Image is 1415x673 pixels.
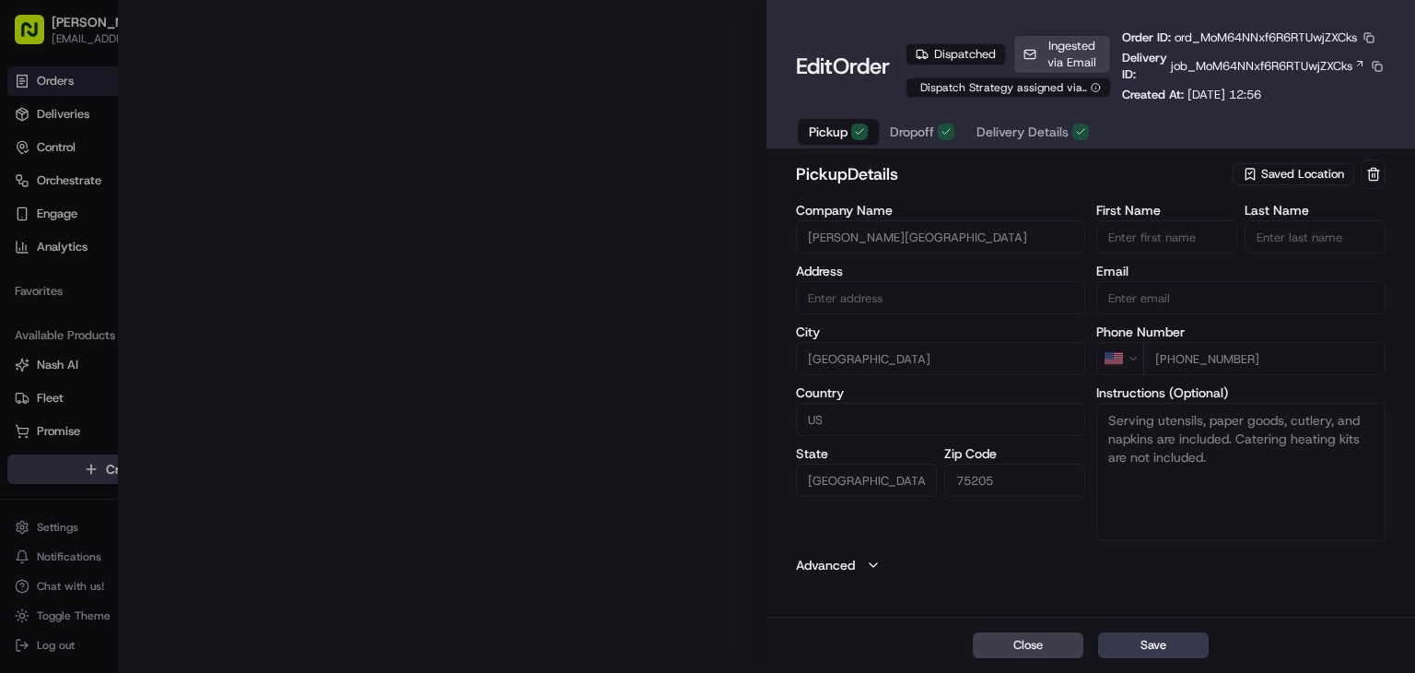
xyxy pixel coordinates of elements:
[1261,166,1344,183] span: Saved Location
[1187,87,1261,102] span: [DATE] 12:56
[18,317,48,347] img: Snider Plaza
[11,404,148,437] a: 📗Knowledge Base
[1098,632,1209,658] button: Save
[1122,87,1261,103] p: Created At:
[18,175,52,208] img: 1736555255976-a54dd68f-1ca7-489b-9aae-adbdc363a1c4
[37,286,52,301] img: 1736555255976-a54dd68f-1ca7-489b-9aae-adbdc363a1c4
[796,556,1386,574] button: Advanced
[796,556,855,574] label: Advanced
[809,123,848,141] span: Pickup
[796,342,1085,375] input: Enter city
[18,413,33,428] div: 📗
[796,403,1085,436] input: Enter country
[1096,325,1386,338] label: Phone Number
[1245,204,1386,217] label: Last Name
[1096,265,1386,277] label: Email
[796,386,1085,399] label: Country
[183,456,223,470] span: Pylon
[796,265,1085,277] label: Address
[83,175,302,194] div: Start new chat
[796,204,1085,217] label: Company Name
[890,123,934,141] span: Dropoff
[796,325,1085,338] label: City
[156,413,170,428] div: 💻
[18,267,48,297] img: Liam S.
[83,194,253,208] div: We're available if you need us!
[1096,204,1237,217] label: First Name
[163,285,201,300] span: [DATE]
[57,285,149,300] span: [PERSON_NAME]
[796,220,1085,254] input: Enter company name
[37,411,141,430] span: Knowledge Base
[313,181,335,203] button: Start new chat
[57,335,251,349] span: [PERSON_NAME][GEOGRAPHIC_DATA]
[1171,58,1352,75] span: job_MoM64NNxf6R6RTUwjZXCks
[1096,220,1237,254] input: Enter first name
[906,43,1006,65] div: Dispatched
[1171,58,1365,75] a: job_MoM64NNxf6R6RTUwjZXCks
[1096,403,1386,541] textarea: Serving utensils, paper goods, cutlery, and napkins are included. Catering heating kits are not i...
[18,18,55,54] img: Nash
[18,239,123,254] div: Past conversations
[254,335,261,349] span: •
[1096,386,1386,399] label: Instructions (Optional)
[833,52,890,81] span: Order
[39,175,72,208] img: 1738778727109-b901c2ba-d612-49f7-a14d-d897ce62d23f
[916,80,1087,95] span: Dispatch Strategy assigned via Automation
[796,281,1085,314] input: 6800 Snider Plaza, Dallas, TX 75205, USA
[944,464,1085,497] input: Enter zip code
[18,73,335,102] p: Welcome 👋
[1233,161,1357,187] button: Saved Location
[1042,38,1101,71] span: Ingested via Email
[174,411,296,430] span: API Documentation
[796,52,890,81] h1: Edit
[906,77,1111,98] button: Dispatch Strategy assigned via Automation
[944,447,1085,460] label: Zip Code
[1122,30,1357,46] p: Order ID:
[48,118,332,137] input: Got a question? Start typing here...
[796,464,937,497] input: Enter state
[973,632,1083,658] button: Close
[796,447,937,460] label: State
[1122,50,1386,83] div: Delivery ID:
[148,404,303,437] a: 💻API Documentation
[1013,35,1111,74] button: Ingested via Email
[264,335,302,349] span: [DATE]
[1245,220,1386,254] input: Enter last name
[1143,342,1386,375] input: Enter phone number
[976,123,1069,141] span: Delivery Details
[1096,281,1386,314] input: Enter email
[153,285,159,300] span: •
[796,161,1229,187] h2: pickup Details
[286,235,335,257] button: See all
[1175,30,1357,45] span: ord_MoM64NNxf6R6RTUwjZXCks
[130,455,223,470] a: Powered byPylon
